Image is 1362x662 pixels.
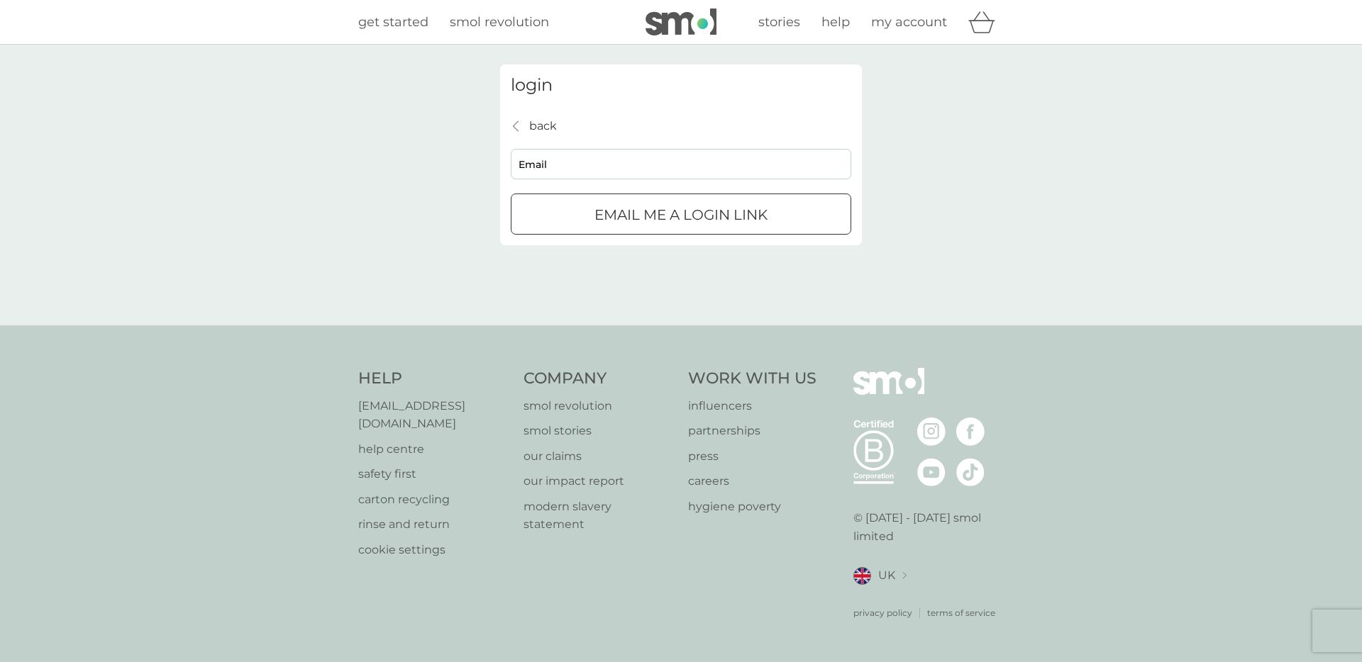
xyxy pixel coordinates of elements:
img: visit the smol Facebook page [956,417,985,446]
h3: login [511,75,851,96]
p: © [DATE] - [DATE] smol limited [853,509,1004,545]
a: influencers [688,397,816,415]
a: help [821,12,850,33]
a: smol revolution [450,12,549,33]
a: modern slavery statement [524,498,675,534]
a: [EMAIL_ADDRESS][DOMAIN_NAME] [358,397,509,433]
img: visit the smol Instagram page [917,417,946,446]
img: visit the smol Tiktok page [956,458,985,486]
a: stories [758,12,800,33]
img: smol [853,368,924,416]
a: privacy policy [853,606,912,619]
span: my account [871,14,947,30]
a: our claims [524,447,675,466]
a: rinse and return [358,515,509,534]
a: cookie settings [358,541,509,559]
a: carton recycling [358,490,509,509]
a: press [688,447,816,466]
p: back [529,117,557,135]
a: smol revolution [524,397,675,415]
span: get started [358,14,428,30]
a: hygiene poverty [688,498,816,516]
button: Email me a login link [511,193,851,235]
div: basket [968,8,1004,36]
span: UK [878,566,895,585]
img: smol [646,9,716,35]
a: smol stories [524,422,675,440]
h4: Work With Us [688,368,816,390]
span: help [821,14,850,30]
a: our impact report [524,472,675,490]
img: UK flag [853,567,871,585]
a: get started [358,12,428,33]
span: smol revolution [450,14,549,30]
a: safety first [358,465,509,483]
img: visit the smol Youtube page [917,458,946,486]
img: select a new location [902,572,907,580]
span: stories [758,14,800,30]
a: partnerships [688,422,816,440]
a: help centre [358,440,509,459]
h4: Help [358,368,509,390]
h4: Company [524,368,675,390]
p: Email me a login link [594,203,768,226]
a: terms of service [927,606,995,619]
a: my account [871,12,947,33]
a: careers [688,472,816,490]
